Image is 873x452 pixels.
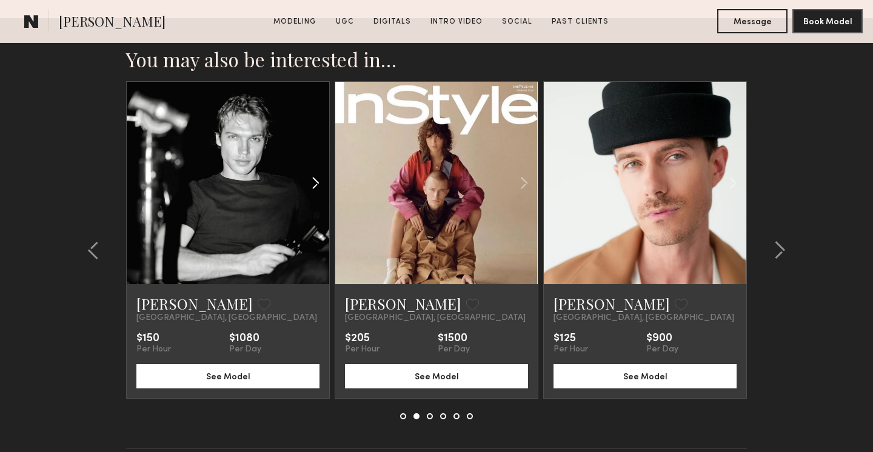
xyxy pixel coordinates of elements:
div: $125 [554,333,588,345]
div: Per Day [229,345,261,354]
span: [PERSON_NAME] [59,12,166,33]
button: See Model [554,364,737,388]
div: $900 [646,333,678,345]
button: Message [717,9,788,33]
a: Digitals [369,16,416,27]
div: Per Hour [345,345,380,354]
span: [GEOGRAPHIC_DATA], [GEOGRAPHIC_DATA] [554,313,734,323]
span: [GEOGRAPHIC_DATA], [GEOGRAPHIC_DATA] [136,313,317,323]
button: See Model [345,364,528,388]
h2: You may also be interested in… [126,47,747,71]
div: Per Day [646,345,678,354]
div: Per Hour [136,345,171,354]
a: Social [497,16,537,27]
div: $150 [136,333,171,345]
a: [PERSON_NAME] [136,294,253,313]
a: See Model [345,371,528,381]
a: Intro Video [426,16,487,27]
a: See Model [554,371,737,381]
a: See Model [136,371,319,381]
a: Book Model [792,16,863,26]
a: [PERSON_NAME] [554,294,670,313]
a: Past Clients [547,16,614,27]
span: [GEOGRAPHIC_DATA], [GEOGRAPHIC_DATA] [345,313,526,323]
div: $1500 [438,333,470,345]
div: $1080 [229,333,261,345]
a: [PERSON_NAME] [345,294,461,313]
div: Per Day [438,345,470,354]
button: Book Model [792,9,863,33]
a: UGC [331,16,359,27]
button: See Model [136,364,319,388]
div: Per Hour [554,345,588,354]
div: $205 [345,333,380,345]
a: Modeling [269,16,321,27]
